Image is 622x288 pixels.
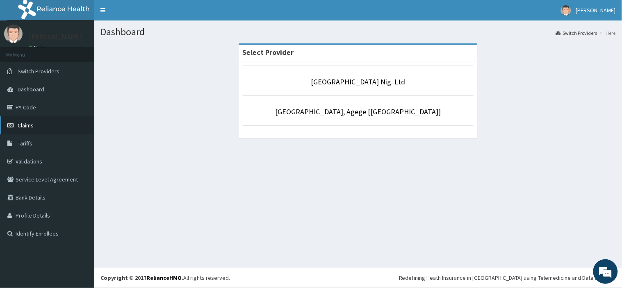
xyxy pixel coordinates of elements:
img: User Image [4,25,23,43]
a: Switch Providers [556,29,597,36]
a: RelianceHMO [146,274,182,281]
a: [GEOGRAPHIC_DATA] Nig. Ltd [311,77,406,86]
span: [PERSON_NAME] [576,7,616,14]
span: Tariffs [18,140,32,147]
p: [PERSON_NAME] [29,33,82,41]
strong: Copyright © 2017 . [100,274,183,281]
img: User Image [561,5,571,16]
a: [GEOGRAPHIC_DATA], Agege [[GEOGRAPHIC_DATA]] [276,107,441,116]
strong: Select Provider [243,48,294,57]
div: Redefining Heath Insurance in [GEOGRAPHIC_DATA] using Telemedicine and Data Science! [399,274,616,282]
li: Here [598,29,616,36]
a: Online [29,45,48,50]
span: Switch Providers [18,68,59,75]
span: Dashboard [18,86,44,93]
footer: All rights reserved. [94,267,622,288]
span: Claims [18,122,34,129]
h1: Dashboard [100,27,616,37]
